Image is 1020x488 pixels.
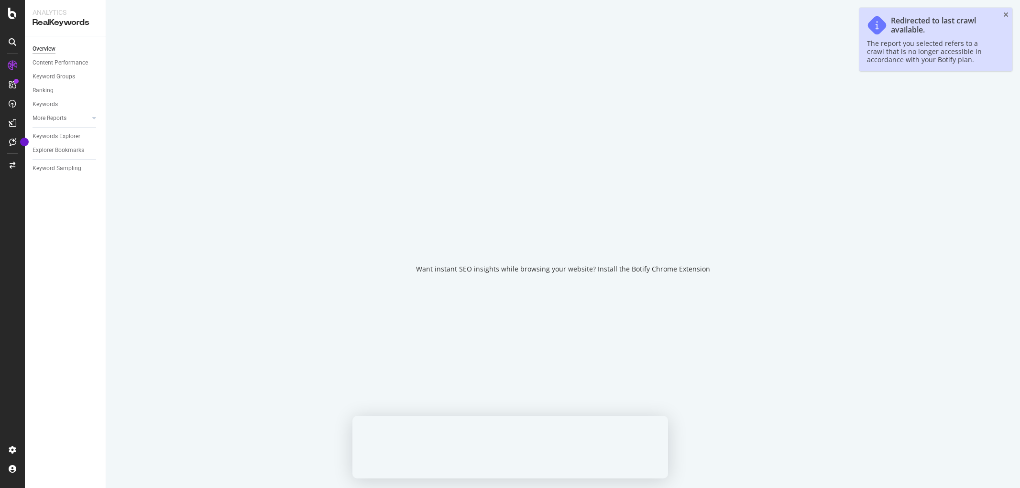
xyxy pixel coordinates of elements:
[867,39,995,64] div: The report you selected refers to a crawl that is no longer accessible in accordance with your Bo...
[33,113,89,123] a: More Reports
[33,44,55,54] div: Overview
[891,16,995,34] div: Redirected to last crawl available.
[529,215,598,249] div: animation
[33,58,88,68] div: Content Performance
[33,131,99,141] a: Keywords Explorer
[987,455,1010,478] iframe: Intercom live chat
[33,113,66,123] div: More Reports
[33,86,54,96] div: Ranking
[20,138,29,146] div: Tooltip anchor
[33,86,99,96] a: Ranking
[33,99,99,109] a: Keywords
[33,145,84,155] div: Explorer Bookmarks
[33,58,99,68] a: Content Performance
[416,264,710,274] div: Want instant SEO insights while browsing your website? Install the Botify Chrome Extension
[33,131,80,141] div: Keywords Explorer
[33,163,99,174] a: Keyword Sampling
[33,44,99,54] a: Overview
[33,145,99,155] a: Explorer Bookmarks
[33,72,99,82] a: Keyword Groups
[352,416,668,478] iframe: Survey from Botify
[1003,11,1009,18] div: close toast
[33,163,81,174] div: Keyword Sampling
[33,8,98,17] div: Analytics
[33,72,75,82] div: Keyword Groups
[33,99,58,109] div: Keywords
[33,17,98,28] div: RealKeywords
